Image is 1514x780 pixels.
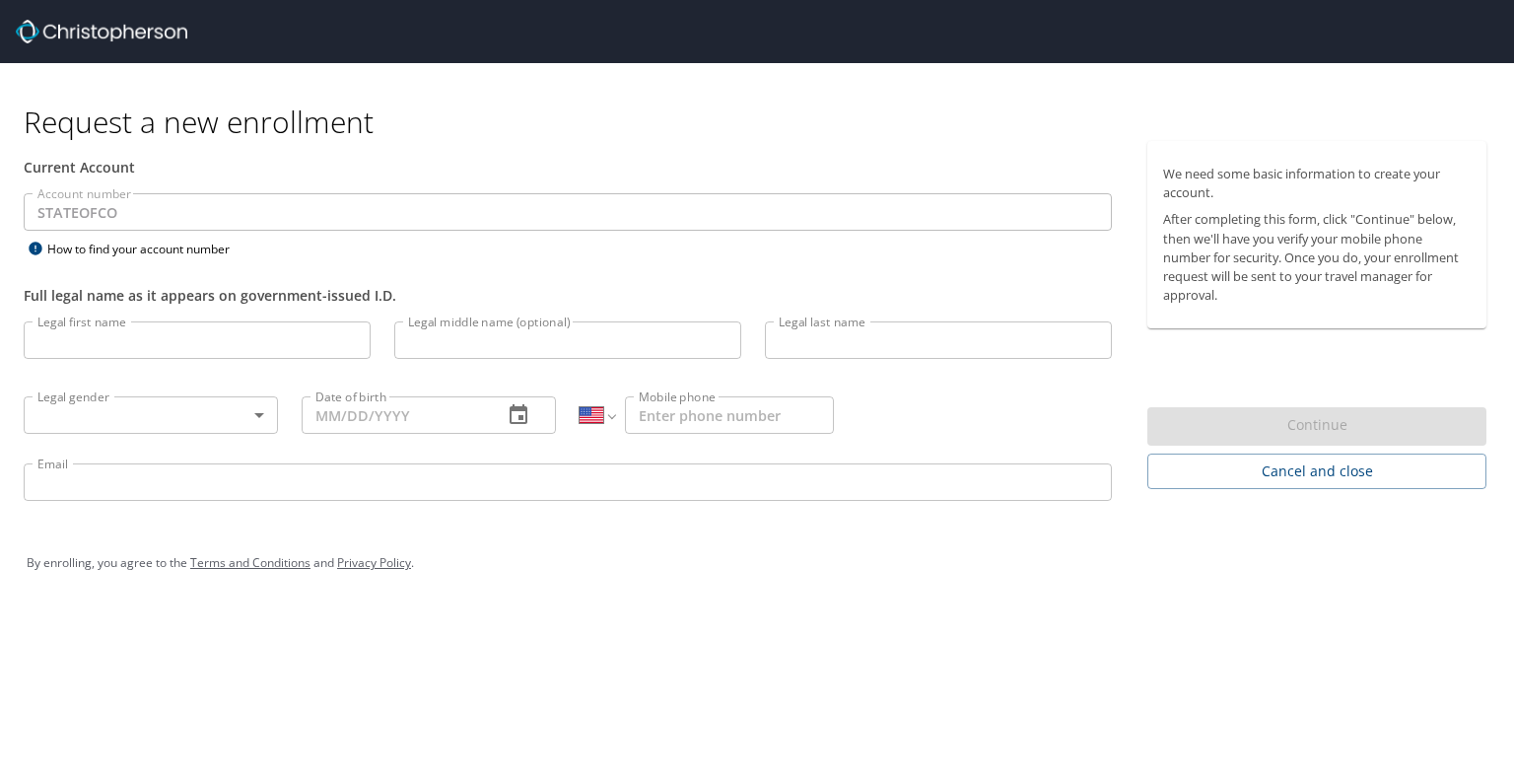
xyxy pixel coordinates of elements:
input: Enter phone number [625,396,834,434]
input: MM/DD/YYYY [302,396,487,434]
div: By enrolling, you agree to the and . [27,538,1487,588]
img: cbt logo [16,20,187,43]
button: Cancel and close [1147,454,1486,490]
div: ​ [24,396,278,434]
div: Full legal name as it appears on government-issued I.D. [24,285,1112,306]
p: After completing this form, click "Continue" below, then we'll have you verify your mobile phone ... [1163,210,1471,305]
a: Privacy Policy [337,554,411,571]
span: Cancel and close [1163,460,1471,484]
p: We need some basic information to create your account. [1163,165,1471,202]
a: Terms and Conditions [190,554,310,571]
h1: Request a new enrollment [24,103,1502,141]
div: Current Account [24,157,1112,177]
div: How to find your account number [24,237,270,261]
